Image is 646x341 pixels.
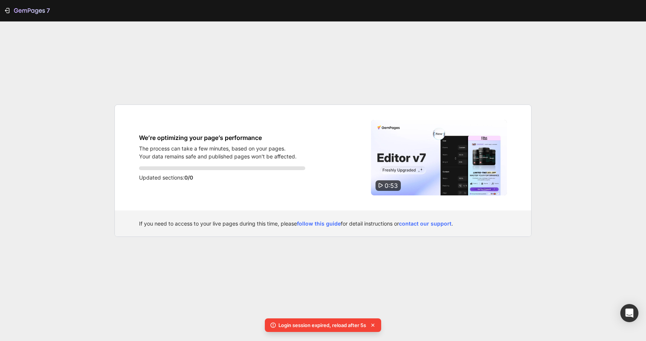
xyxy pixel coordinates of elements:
[278,321,366,329] p: Login session expired, reload after 5s
[139,152,297,160] p: Your data remains safe and published pages won’t be affected.
[139,173,305,182] p: Updated sections:
[46,6,50,15] p: 7
[139,220,507,227] div: If you need to access to your live pages during this time, please for detail instructions or .
[620,304,638,322] div: Open Intercom Messenger
[139,144,297,152] p: The process can take a few minutes, based on your pages.
[385,182,398,189] span: 0:53
[139,133,297,142] h1: We’re optimizing your page’s performance
[371,120,507,195] img: Video thumbnail
[297,220,341,227] a: follow this guide
[399,220,451,227] a: contact our support
[184,174,193,181] span: 0/0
